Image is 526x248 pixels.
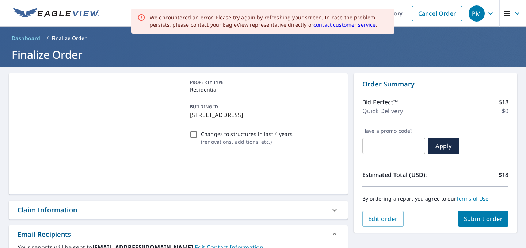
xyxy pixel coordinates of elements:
p: Changes to structures in last 4 years [201,130,293,138]
a: Cancel Order [412,6,462,21]
button: Apply [428,138,459,154]
p: Bid Perfect™ [362,98,398,106]
p: Estimated Total (USD): [362,170,435,179]
a: contact customer service [313,21,376,28]
button: Edit order [362,211,404,227]
div: Claim Information [18,205,77,215]
div: We encountered an error. Please try again by refreshing your screen. In case the problem persists... [150,14,389,28]
li: / [46,34,49,43]
h1: Finalize Order [9,47,517,62]
div: PM [469,5,485,22]
div: Claim Information [9,201,348,219]
div: Email Recipients [18,229,71,239]
p: $18 [499,98,508,106]
p: Residential [190,86,336,93]
a: Terms of Use [456,195,489,202]
p: Quick Delivery [362,106,403,115]
p: [STREET_ADDRESS] [190,111,336,119]
p: Order Summary [362,79,508,89]
a: Dashboard [9,32,43,44]
p: PROPERTY TYPE [190,79,336,86]
button: Submit order [458,211,509,227]
span: Apply [434,142,453,150]
span: Dashboard [12,35,41,42]
nav: breadcrumb [9,32,517,44]
span: Edit order [368,215,398,223]
label: Have a promo code? [362,128,425,134]
span: Submit order [464,215,503,223]
img: EV Logo [13,8,99,19]
p: ( renovations, additions, etc. ) [201,138,293,146]
p: $0 [502,106,508,115]
p: $18 [499,170,508,179]
p: Finalize Order [52,35,87,42]
p: By ordering a report you agree to our [362,195,508,202]
div: Email Recipients [9,225,348,243]
p: BUILDING ID [190,104,218,110]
